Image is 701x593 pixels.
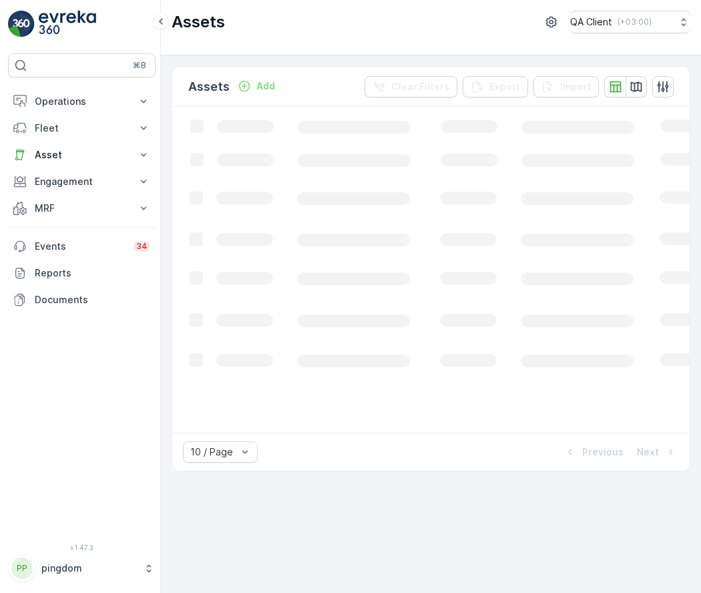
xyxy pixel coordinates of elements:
[41,562,137,575] p: pingdom
[570,15,612,29] p: QA Client
[11,558,33,579] div: PP
[35,240,126,253] p: Events
[35,202,129,215] p: MRF
[35,293,150,307] p: Documents
[533,76,599,97] button: Import
[188,77,230,96] p: Assets
[391,80,449,93] p: Clear Filters
[570,11,690,33] button: QA Client(+03:00)
[8,11,35,37] img: logo
[35,175,129,188] p: Engagement
[8,260,156,286] a: Reports
[232,78,280,94] button: Add
[8,142,156,168] button: Asset
[256,79,275,93] p: Add
[560,80,591,93] p: Import
[618,17,652,27] p: ( +03:00 )
[8,554,156,582] button: PPpingdom
[8,195,156,222] button: MRF
[39,11,96,37] img: logo_light-DOdMpM7g.png
[8,115,156,142] button: Fleet
[8,286,156,313] a: Documents
[636,444,679,460] button: Next
[35,266,150,280] p: Reports
[35,95,129,108] p: Operations
[8,88,156,115] button: Operations
[489,80,520,93] p: Export
[637,445,659,459] p: Next
[8,544,156,552] span: v 1.47.3
[562,444,625,460] button: Previous
[136,241,148,252] p: 34
[172,11,225,33] p: Assets
[365,76,457,97] button: Clear Filters
[463,76,528,97] button: Export
[8,233,156,260] a: Events34
[582,445,624,459] p: Previous
[35,148,129,162] p: Asset
[35,122,129,135] p: Fleet
[133,60,146,71] p: ⌘B
[8,168,156,195] button: Engagement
